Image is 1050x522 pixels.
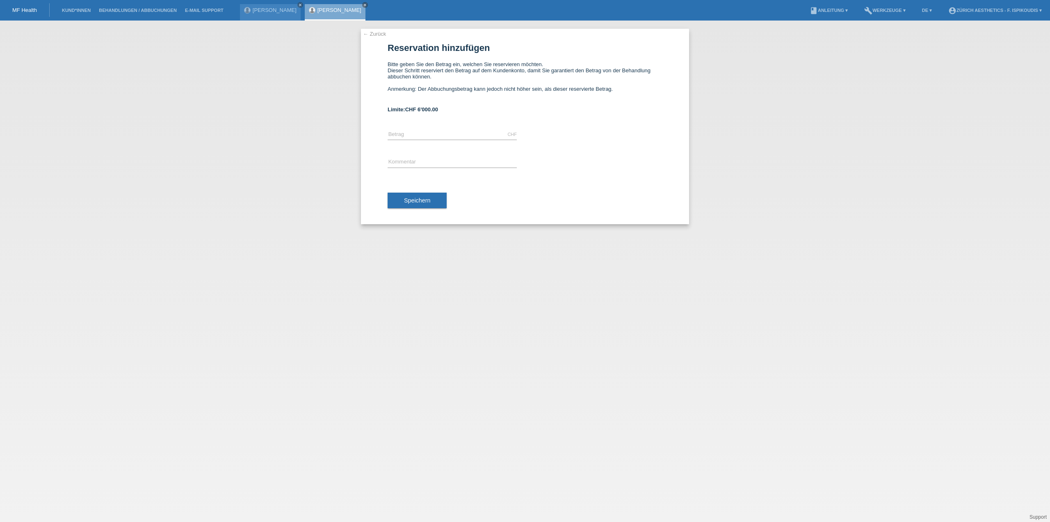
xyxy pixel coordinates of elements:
a: [PERSON_NAME] [253,7,297,13]
a: E-Mail Support [181,8,228,13]
a: close [362,2,368,8]
b: Limite: [388,106,438,113]
h1: Reservation hinzufügen [388,43,662,53]
a: Support [1029,514,1047,520]
i: build [864,7,872,15]
a: Behandlungen / Abbuchungen [95,8,181,13]
a: DE ▾ [918,8,936,13]
i: account_circle [948,7,956,15]
a: bookAnleitung ▾ [806,8,852,13]
span: Speichern [404,197,430,204]
a: [PERSON_NAME] [317,7,361,13]
a: MF Health [12,7,37,13]
button: Speichern [388,193,447,208]
i: close [363,3,367,7]
div: CHF [507,132,517,137]
span: CHF 6'000.00 [405,106,438,113]
i: book [810,7,818,15]
a: buildWerkzeuge ▾ [860,8,910,13]
i: close [298,3,302,7]
div: Bitte geben Sie den Betrag ein, welchen Sie reservieren möchten. Dieser Schritt reserviert den Be... [388,61,662,98]
a: close [297,2,303,8]
a: Kund*innen [58,8,95,13]
a: account_circleZürich Aesthetics - F. Ispikoudis ▾ [944,8,1046,13]
a: ← Zurück [363,31,386,37]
